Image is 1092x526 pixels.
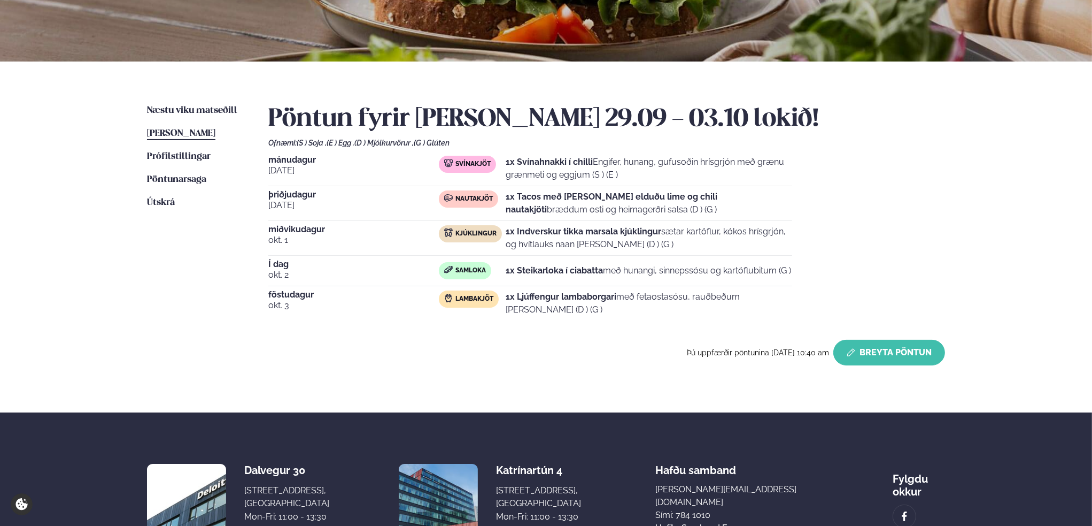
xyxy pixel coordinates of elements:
[147,196,175,209] a: Útskrá
[147,173,206,186] a: Pöntunarsaga
[147,106,237,115] span: Næstu viku matseðill
[496,510,581,523] div: Mon-Fri: 11:00 - 13:30
[244,464,329,477] div: Dalvegur 30
[833,340,945,365] button: Breyta Pöntun
[244,510,329,523] div: Mon-Fri: 11:00 - 13:30
[506,226,661,237] strong: 1x Indverskur tikka marsala kjúklingur
[506,190,792,216] p: bræddum osti og heimagerðri salsa (D ) (G )
[147,127,215,140] a: [PERSON_NAME]
[655,483,819,509] a: [PERSON_NAME][EMAIL_ADDRESS][DOMAIN_NAME]
[899,510,910,523] img: image alt
[506,225,792,251] p: sætar kartöflur, kókos hrísgrjón, og hvítlauks naan [PERSON_NAME] (D ) (G )
[147,129,215,138] span: [PERSON_NAME]
[444,266,453,273] img: sandwich-new-16px.svg
[455,230,497,238] span: Kjúklingur
[496,464,581,477] div: Katrínartún 4
[327,139,354,147] span: (E ) Egg ,
[506,265,603,276] strong: 1x Steikarloka í ciabatta
[444,194,453,202] img: beef.svg
[147,150,211,163] a: Prófílstillingar
[268,291,439,299] span: föstudagur
[147,198,175,207] span: Útskrá
[268,234,439,247] span: okt. 1
[506,291,792,316] p: með fetaostasósu, rauðbeðum [PERSON_NAME] (D ) (G )
[268,299,439,312] span: okt. 3
[506,264,791,277] p: með hunangi, sinnepssósu og kartöflubitum (G )
[354,139,414,147] span: (D ) Mjólkurvörur ,
[496,484,581,510] div: [STREET_ADDRESS], [GEOGRAPHIC_DATA]
[655,455,736,477] span: Hafðu samband
[268,139,945,147] div: Ofnæmi:
[444,159,453,167] img: pork.svg
[147,152,211,161] span: Prófílstillingar
[147,104,237,117] a: Næstu viku matseðill
[506,292,616,302] strong: 1x Ljúffengur lambaborgari
[455,266,486,275] span: Samloka
[455,160,491,169] span: Svínakjöt
[268,164,439,177] span: [DATE]
[506,192,717,215] strong: 1x Tacos með [PERSON_NAME] elduðu lime og chili nautakjöti
[244,484,329,510] div: [STREET_ADDRESS], [GEOGRAPHIC_DATA]
[444,228,453,237] img: chicken.svg
[297,139,327,147] span: (S ) Soja ,
[268,190,439,199] span: þriðjudagur
[506,157,593,167] strong: 1x Svínahnakki í chilli
[655,509,819,522] p: Sími: 784 1010
[506,156,792,181] p: Engifer, hunang, gufusoðin hrísgrjón með grænu grænmeti og eggjum (S ) (E )
[268,260,439,269] span: Í dag
[268,156,439,164] span: mánudagur
[414,139,450,147] span: (G ) Glúten
[268,269,439,281] span: okt. 2
[268,199,439,212] span: [DATE]
[893,464,945,498] div: Fylgdu okkur
[268,104,945,134] h2: Pöntun fyrir [PERSON_NAME] 29.09 - 03.10 lokið!
[455,295,493,303] span: Lambakjöt
[147,175,206,184] span: Pöntunarsaga
[268,225,439,234] span: miðvikudagur
[444,294,453,302] img: Lamb.svg
[455,195,493,203] span: Nautakjöt
[687,348,829,357] span: Þú uppfærðir pöntunina [DATE] 10:40 am
[11,493,33,515] a: Cookie settings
